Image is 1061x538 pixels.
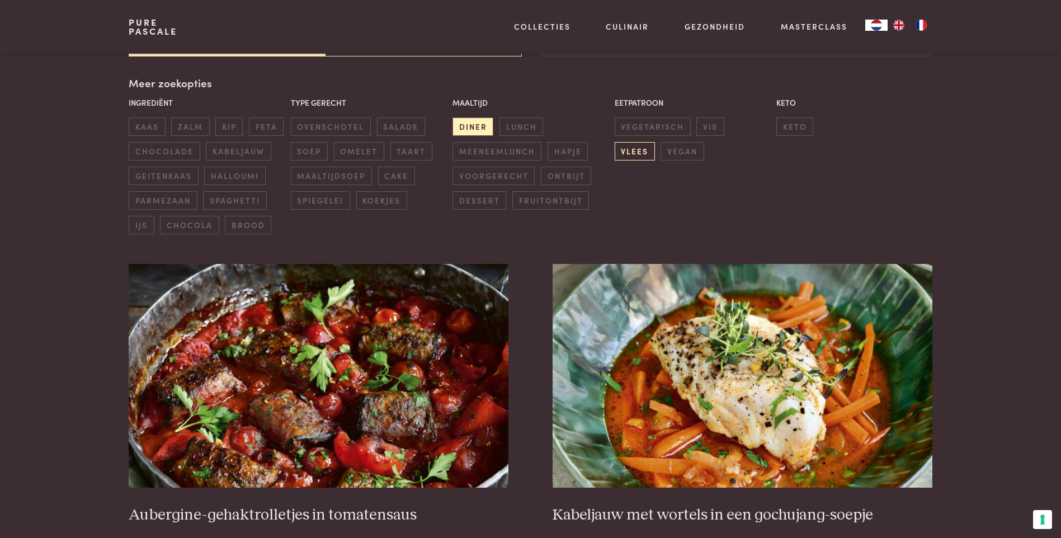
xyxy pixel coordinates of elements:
[452,167,535,185] span: voorgerecht
[696,117,724,136] span: vis
[129,142,200,161] span: chocolade
[129,264,508,525] a: Aubergine-gehaktrolletjes in tomatensaus Aubergine-gehaktrolletjes in tomatensaus
[356,191,407,210] span: koekjes
[291,191,350,210] span: spiegelei
[865,20,888,31] div: Language
[553,264,932,488] img: Kabeljauw met wortels in een gochujang-soepje
[541,167,591,185] span: ontbijt
[615,117,691,136] span: vegetarisch
[334,142,384,161] span: omelet
[452,191,506,210] span: dessert
[865,20,932,31] aside: Language selected: Nederlands
[129,191,197,210] span: parmezaan
[553,506,932,525] h3: Kabeljauw met wortels in een gochujang-soepje
[776,97,932,108] p: Keto
[129,18,177,36] a: PurePascale
[129,506,508,525] h3: Aubergine-gehaktrolletjes in tomatensaus
[171,117,209,136] span: zalm
[291,142,328,161] span: soep
[553,264,932,525] a: Kabeljauw met wortels in een gochujang-soepje Kabeljauw met wortels in een gochujang-soepje
[776,117,813,136] span: keto
[291,97,447,108] p: Type gerecht
[615,142,655,161] span: vlees
[661,142,704,161] span: vegan
[606,21,649,32] a: Culinair
[888,20,932,31] ul: Language list
[377,117,425,136] span: salade
[378,167,415,185] span: cake
[685,21,745,32] a: Gezondheid
[129,97,285,108] p: Ingrediënt
[910,20,932,31] a: FR
[291,117,371,136] span: ovenschotel
[888,20,910,31] a: EN
[514,21,570,32] a: Collecties
[204,167,265,185] span: halloumi
[512,191,589,210] span: fruitontbijt
[129,117,165,136] span: kaas
[781,21,847,32] a: Masterclass
[499,117,543,136] span: lunch
[615,97,771,108] p: Eetpatroon
[129,264,508,488] img: Aubergine-gehaktrolletjes in tomatensaus
[129,216,154,234] span: ijs
[1033,510,1052,529] button: Uw voorkeuren voor toestemming voor trackingtechnologieën
[129,167,198,185] span: geitenkaas
[452,117,493,136] span: diner
[548,142,588,161] span: hapje
[206,142,271,161] span: kabeljauw
[452,97,609,108] p: Maaltijd
[160,216,219,234] span: chocola
[291,167,372,185] span: maaltijdsoep
[225,216,271,234] span: brood
[215,117,243,136] span: kip
[203,191,266,210] span: spaghetti
[452,142,541,161] span: meeneemlunch
[249,117,284,136] span: feta
[390,142,432,161] span: taart
[865,20,888,31] a: NL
